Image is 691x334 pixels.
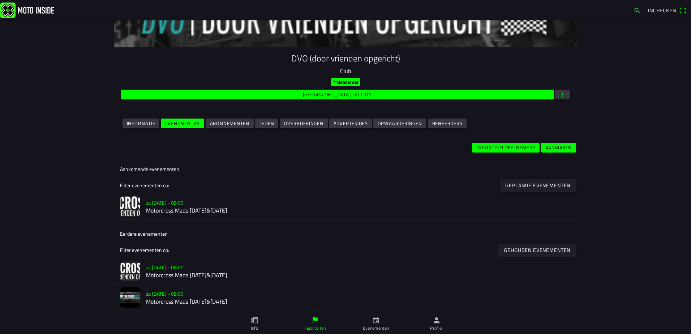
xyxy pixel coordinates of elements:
[146,207,571,214] h2: Motorcross Made [DATE]&[DATE]
[332,79,337,84] ion-icon: key
[648,7,676,14] span: Inchecken
[472,143,540,153] ion-button: Exporteer deelnemers
[644,4,690,16] a: Incheckenqr scanner
[206,119,254,128] ion-button: Abonnementen
[428,119,467,128] ion-button: Beheerders
[430,325,443,331] ion-label: Profiel
[255,119,278,128] ion-button: Leden
[121,90,554,99] ion-button: [GEOGRAPHIC_DATA] facility
[123,119,159,128] ion-button: Informatie
[506,183,571,188] ion-text: Geplande evenementen
[120,196,140,217] img: Ajuuv2dJ5KCCCkfeHS2XUGbxoLNdg0NyHyvyFlZp.png
[146,290,184,297] ion-text: za [DATE] - 08:00
[311,316,319,324] ion-icon: flag
[120,287,140,308] img: Kd8q0SDLmP2gFqjQzX8RixDCQydTpnAKengLIVJW.jpeg
[120,53,571,64] h1: DVO (door vrienden opgericht)
[630,4,644,16] a: search
[331,78,360,86] ion-badge: Beheerder
[541,143,576,153] ion-button: Aanmaken
[280,119,328,128] ion-button: Overboekingen
[146,272,571,279] h2: Motorcross Made [DATE]&[DATE]
[161,119,204,128] ion-button: Evenementen
[304,325,326,331] ion-label: Faciliteiten
[120,261,140,281] img: ipxfbEkGGxjI8HKWyXucrQvvZTPPD1Z0YW2JVAT0.png
[504,247,571,252] ion-text: Gehouden evenementen
[146,298,571,305] h2: Motorcross Made [DATE]&[DATE]
[250,316,258,324] ion-icon: paper
[372,316,380,324] ion-icon: calendar
[120,165,179,173] ion-label: Aankomende evenementen
[363,325,389,331] ion-label: Evenementen
[146,264,184,271] ion-text: za [DATE] - 08:00
[373,119,426,128] ion-button: Opwaarderingen
[433,316,441,324] ion-icon: person
[120,246,169,254] ion-label: Filter evenementen op:
[120,230,168,237] ion-label: Eerdere evenementen
[251,325,258,331] ion-label: Info
[329,119,372,128] ion-button: Advertenties
[146,199,184,206] ion-text: za [DATE] - 08:00
[120,181,169,189] ion-label: Filter evenementen op:
[120,67,571,75] p: Club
